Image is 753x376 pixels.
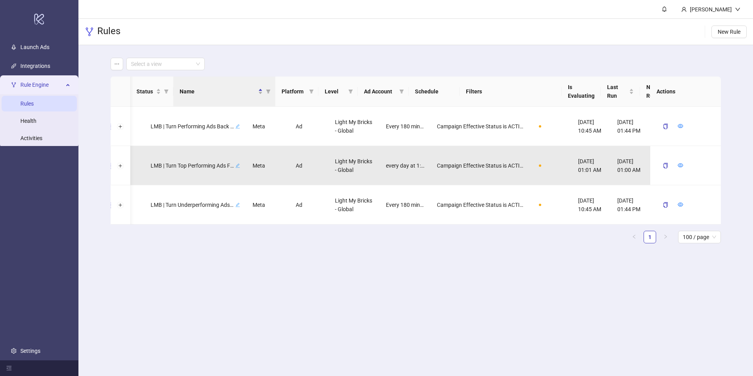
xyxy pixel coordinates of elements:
[662,6,667,12] span: bell
[180,87,256,96] span: Name
[663,202,668,208] span: copy
[289,185,329,225] div: Ad
[683,231,716,243] span: 100 / page
[264,86,272,97] span: filter
[282,87,306,96] span: Platform
[20,63,50,69] a: Integrations
[20,100,34,107] a: Rules
[85,27,94,37] span: fork
[307,86,315,97] span: filter
[386,201,424,209] span: Every 180 minutes
[611,185,650,225] div: [DATE] 01:44 PM
[162,86,170,97] span: filter
[646,83,667,100] span: Next Run
[611,146,650,185] div: [DATE] 01:00 AM
[687,5,735,14] div: [PERSON_NAME]
[20,348,40,354] a: Settings
[235,124,240,129] span: edit
[632,234,637,239] span: left
[235,203,240,207] span: edit
[437,122,526,131] span: Campaign Effective Status is ACTIVE AND AND Campaign Name ∋ | Sales AND AND Adset Effective Statu...
[678,202,683,207] span: eye
[659,231,672,243] button: right
[657,159,675,172] button: copy
[20,77,64,93] span: Rule Engine
[437,201,526,209] span: Campaign Effective Status is ACTIVE AND AND Campaign Name ∋ | Sales AND AND Adset Effective Statu...
[650,77,721,107] th: Actions
[711,26,747,38] button: New Rule
[329,107,380,146] div: Light My Bricks - Global
[659,231,672,243] li: Next Page
[347,86,355,97] span: filter
[572,107,611,146] div: [DATE] 10:45 AM
[663,234,668,239] span: right
[97,25,120,38] h3: Rules
[663,163,668,168] span: copy
[640,77,679,107] th: Next Run
[628,231,640,243] button: left
[644,231,656,243] li: 1
[735,7,740,12] span: down
[678,123,683,130] a: eye
[628,231,640,243] li: Previous Page
[572,185,611,225] div: [DATE] 10:45 AM
[329,146,380,185] div: Light My Bricks - Global
[460,77,562,107] th: Filters
[246,146,289,185] div: Meta
[657,120,675,133] button: copy
[663,124,668,129] span: copy
[644,231,656,243] a: 1
[681,7,687,12] span: user
[151,121,240,131] div: LMB | Turn Performing Ads Back Onedit
[11,82,16,88] span: fork
[289,107,329,146] div: Ad
[164,89,169,94] span: filter
[235,163,240,168] span: edit
[562,77,601,107] th: Is Evaluating
[611,107,650,146] div: [DATE] 01:44 PM
[117,202,124,208] button: Expand row
[329,185,380,225] div: Light My Bricks - Global
[678,231,721,243] div: Page Size
[151,122,234,131] span: LMB | Turn Performing Ads Back On
[289,146,329,185] div: Ad
[572,146,611,185] div: [DATE] 01:01 AM
[136,87,155,96] span: Status
[151,161,234,170] span: LMB | Turn Top Performing Ads From The Last 7 Days Back On (daily at 1am)
[20,118,36,124] a: Health
[601,77,640,107] th: Last Run
[309,89,314,94] span: filter
[151,200,240,210] div: LMB | Turn Underperforming Ads Offedit
[117,124,124,130] button: Expand row
[607,83,627,100] span: Last Run
[678,202,683,208] a: eye
[151,201,234,209] span: LMB | Turn Underperforming Ads Off
[678,162,683,168] span: eye
[246,185,289,225] div: Meta
[386,161,424,170] span: every day at 1:00 AM [GEOGRAPHIC_DATA]/[GEOGRAPHIC_DATA]
[246,107,289,146] div: Meta
[151,161,240,171] div: LMB | Turn Top Performing Ads From The Last 7 Days Back On (daily at 1am)edit
[117,163,124,169] button: Expand row
[130,77,173,107] th: Status
[409,77,460,107] th: Schedule
[6,365,12,371] span: menu-fold
[386,122,424,131] span: Every 180 minutes
[20,44,49,50] a: Launch Ads
[114,61,120,67] span: ellipsis
[173,77,275,107] th: Name
[348,89,353,94] span: filter
[364,87,396,96] span: Ad Account
[20,135,42,141] a: Activities
[678,162,683,169] a: eye
[398,86,406,97] span: filter
[325,87,345,96] span: Level
[437,161,526,170] span: Campaign Effective Status is ACTIVE AND AND Campaign Name ∋ | Sales AND AND Adset Effective Statu...
[266,89,271,94] span: filter
[657,199,675,211] button: copy
[718,29,740,35] span: New Rule
[399,89,404,94] span: filter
